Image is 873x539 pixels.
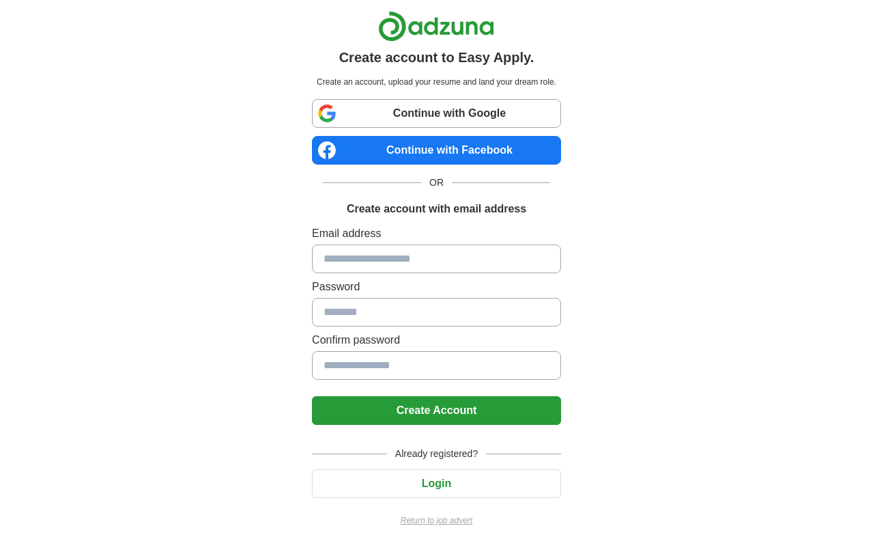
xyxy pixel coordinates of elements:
[312,279,561,295] label: Password
[312,225,561,242] label: Email address
[315,76,558,88] p: Create an account, upload your resume and land your dream role.
[339,47,534,68] h1: Create account to Easy Apply.
[378,11,494,42] img: Adzuna logo
[312,396,561,425] button: Create Account
[312,332,561,348] label: Confirm password
[312,99,561,128] a: Continue with Google
[312,514,561,527] a: Return to job advert
[421,176,452,190] span: OR
[347,201,526,217] h1: Create account with email address
[312,136,561,165] a: Continue with Facebook
[312,478,561,489] a: Login
[312,469,561,498] button: Login
[387,447,486,461] span: Already registered?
